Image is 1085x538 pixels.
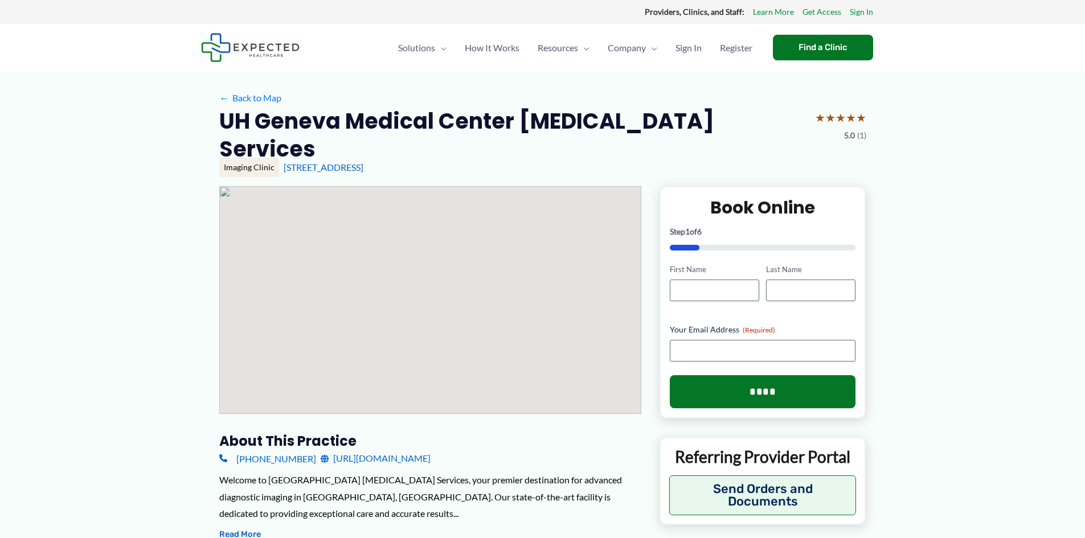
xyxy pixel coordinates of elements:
[773,35,873,60] a: Find a Clinic
[398,28,435,68] span: Solutions
[836,107,846,128] span: ★
[857,128,866,143] span: (1)
[465,28,519,68] span: How It Works
[219,158,279,177] div: Imaging Clinic
[669,446,857,467] p: Referring Provider Portal
[815,107,825,128] span: ★
[599,28,666,68] a: CompanyMenu Toggle
[697,227,702,236] span: 6
[219,432,641,450] h3: About this practice
[219,107,806,163] h2: UH Geneva Medical Center [MEDICAL_DATA] Services
[685,227,690,236] span: 1
[219,450,316,467] a: [PHONE_NUMBER]
[201,33,300,62] img: Expected Healthcare Logo - side, dark font, small
[856,107,866,128] span: ★
[608,28,646,68] span: Company
[219,471,641,522] div: Welcome to [GEOGRAPHIC_DATA] [MEDICAL_DATA] Services, your premier destination for advanced diagn...
[711,28,761,68] a: Register
[389,28,761,68] nav: Primary Site Navigation
[321,450,431,467] a: [URL][DOMAIN_NAME]
[435,28,447,68] span: Menu Toggle
[219,89,281,106] a: ←Back to Map
[846,107,856,128] span: ★
[743,326,775,334] span: (Required)
[670,228,856,236] p: Step of
[389,28,456,68] a: SolutionsMenu Toggle
[538,28,578,68] span: Resources
[529,28,599,68] a: ResourcesMenu Toggle
[670,324,856,335] label: Your Email Address
[666,28,711,68] a: Sign In
[825,107,836,128] span: ★
[803,5,841,19] a: Get Access
[850,5,873,19] a: Sign In
[669,475,857,515] button: Send Orders and Documents
[670,264,759,275] label: First Name
[284,162,363,173] a: [STREET_ADDRESS]
[456,28,529,68] a: How It Works
[844,128,855,143] span: 5.0
[670,196,856,219] h2: Book Online
[219,92,230,103] span: ←
[646,28,657,68] span: Menu Toggle
[578,28,589,68] span: Menu Toggle
[766,264,855,275] label: Last Name
[753,5,794,19] a: Learn More
[675,28,702,68] span: Sign In
[645,7,744,17] strong: Providers, Clinics, and Staff:
[720,28,752,68] span: Register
